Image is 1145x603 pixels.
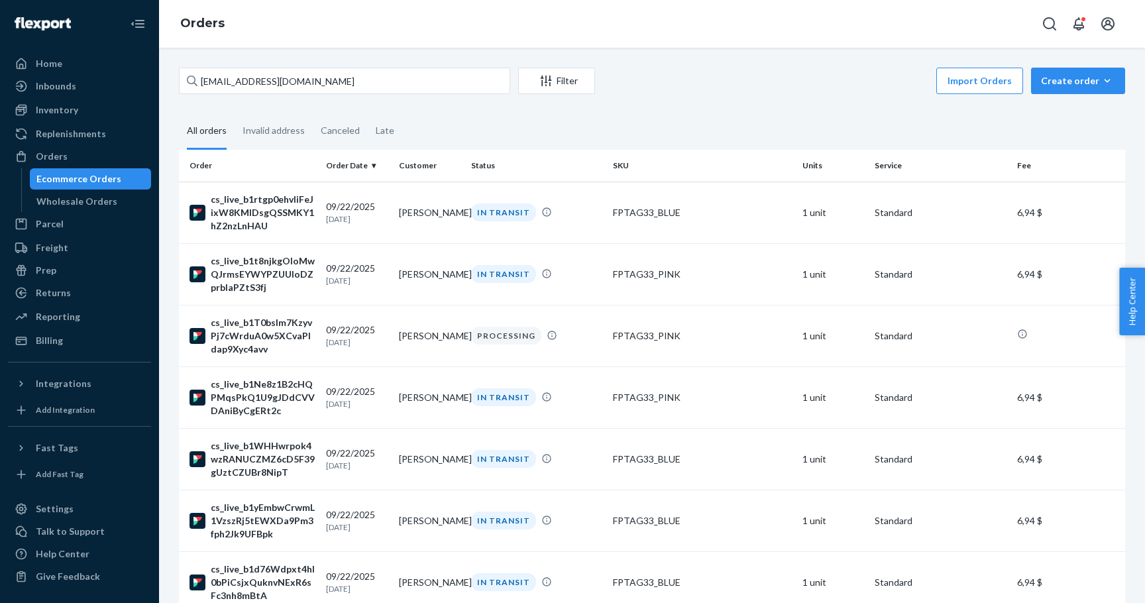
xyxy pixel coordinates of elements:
[518,68,595,94] button: Filter
[36,547,89,561] div: Help Center
[797,305,870,366] td: 1 unit
[1012,490,1125,551] td: 6,94 $
[243,113,305,148] div: Invalid address
[36,525,105,538] div: Talk to Support
[8,464,151,485] a: Add Fast Tag
[1036,11,1063,37] button: Open Search Box
[471,203,536,221] div: IN TRANSIT
[471,265,536,283] div: IN TRANSIT
[326,398,388,410] p: [DATE]
[613,453,792,466] div: FPTAG33_BLUE
[36,80,76,93] div: Inbounds
[519,74,594,87] div: Filter
[8,566,151,587] button: Give Feedback
[8,306,151,327] a: Reporting
[1041,74,1115,87] div: Create order
[394,305,466,366] td: [PERSON_NAME]
[326,200,388,225] div: 09/22/2025
[36,195,117,208] div: Wholesale Orders
[36,264,56,277] div: Prep
[613,576,792,589] div: FPTAG33_BLUE
[8,282,151,303] a: Returns
[36,103,78,117] div: Inventory
[179,68,510,94] input: Search orders
[797,490,870,551] td: 1 unit
[36,441,78,455] div: Fast Tags
[936,68,1023,94] button: Import Orders
[326,508,388,533] div: 09/22/2025
[190,439,315,479] div: cs_live_b1WHHwrpok4wzRANUCZMZ6cD5F39gUztCZUBr8NipT
[613,206,792,219] div: FPTAG33_BLUE
[36,570,100,583] div: Give Feedback
[471,450,536,468] div: IN TRANSIT
[1012,366,1125,428] td: 6,94 $
[1031,68,1125,94] button: Create order
[613,268,792,281] div: FPTAG33_PINK
[180,16,225,30] a: Orders
[326,262,388,286] div: 09/22/2025
[326,460,388,471] p: [DATE]
[471,512,536,529] div: IN TRANSIT
[36,150,68,163] div: Orders
[190,563,315,602] div: cs_live_b1d76Wdpxt4hI0bPiCsjxQuknvNExR6sFc3nh8mBtA
[613,391,792,404] div: FPTAG33_PINK
[190,378,315,417] div: cs_live_b1Ne8z1B2cHQPMqsPkQ1U9gJDdCVVDAniByCgERt2c
[1095,11,1121,37] button: Open account menu
[170,5,235,43] ol: breadcrumbs
[797,366,870,428] td: 1 unit
[190,254,315,294] div: cs_live_b1t8njkgOloMwQJrmsEYWYPZUUloDZprblaPZtS3fj
[125,11,151,37] button: Close Navigation
[36,172,121,186] div: Ecommerce Orders
[326,385,388,410] div: 09/22/2025
[875,329,1006,343] p: Standard
[8,260,151,281] a: Prep
[8,373,151,394] button: Integrations
[30,191,152,212] a: Wholesale Orders
[36,502,74,516] div: Settings
[326,275,388,286] p: [DATE]
[8,498,151,520] a: Settings
[8,237,151,258] a: Freight
[8,213,151,235] a: Parcel
[875,576,1006,589] p: Standard
[326,570,388,594] div: 09/22/2025
[399,160,461,171] div: Customer
[1012,150,1125,182] th: Fee
[797,182,870,243] td: 1 unit
[326,521,388,533] p: [DATE]
[8,543,151,565] a: Help Center
[8,437,151,459] button: Fast Tags
[30,168,152,190] a: Ecommerce Orders
[8,146,151,167] a: Orders
[326,323,388,348] div: 09/22/2025
[36,310,80,323] div: Reporting
[8,53,151,74] a: Home
[36,57,62,70] div: Home
[8,330,151,351] a: Billing
[797,428,870,490] td: 1 unit
[36,468,83,480] div: Add Fast Tag
[36,377,91,390] div: Integrations
[190,193,315,233] div: cs_live_b1rtgp0ehvIiFeJixW8KMlDsgQSSMKY1hZ2nzLnHAU
[797,150,870,182] th: Units
[190,501,315,541] div: cs_live_b1yEmbwCrwmL1VzszRj5tEWXDa9Pm3fph2Jk9UFBpk
[326,213,388,225] p: [DATE]
[36,404,95,415] div: Add Integration
[471,573,536,591] div: IN TRANSIT
[1012,182,1125,243] td: 6,94 $
[321,113,360,148] div: Canceled
[8,123,151,144] a: Replenishments
[321,150,393,182] th: Order Date
[326,337,388,348] p: [DATE]
[15,17,71,30] img: Flexport logo
[613,329,792,343] div: FPTAG33_PINK
[394,428,466,490] td: [PERSON_NAME]
[869,150,1011,182] th: Service
[1119,268,1145,335] button: Help Center
[36,241,68,254] div: Freight
[875,268,1006,281] p: Standard
[8,400,151,421] a: Add Integration
[394,490,466,551] td: [PERSON_NAME]
[875,206,1006,219] p: Standard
